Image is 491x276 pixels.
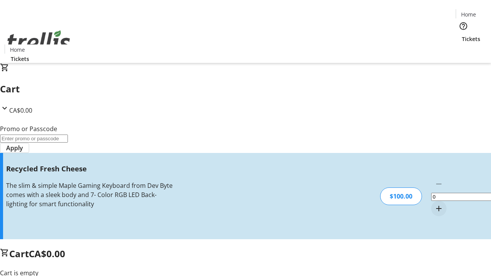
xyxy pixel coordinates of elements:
span: Home [461,10,476,18]
div: The slim & simple Maple Gaming Keyboard from Dev Byte comes with a sleek body and 7- Color RGB LE... [6,181,174,209]
span: Tickets [462,35,480,43]
a: Home [5,46,30,54]
button: Cart [456,43,471,58]
a: Tickets [456,35,486,43]
div: $100.00 [380,187,422,205]
button: Help [456,18,471,34]
span: CA$0.00 [29,247,65,260]
h3: Recycled Fresh Cheese [6,163,174,174]
span: Apply [6,143,23,153]
span: Tickets [11,55,29,63]
span: Home [10,46,25,54]
button: Increment by one [431,201,447,216]
a: Home [456,10,481,18]
span: CA$0.00 [9,106,32,115]
img: Orient E2E Organization PY8owYgghp's Logo [5,22,73,60]
a: Tickets [5,55,35,63]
